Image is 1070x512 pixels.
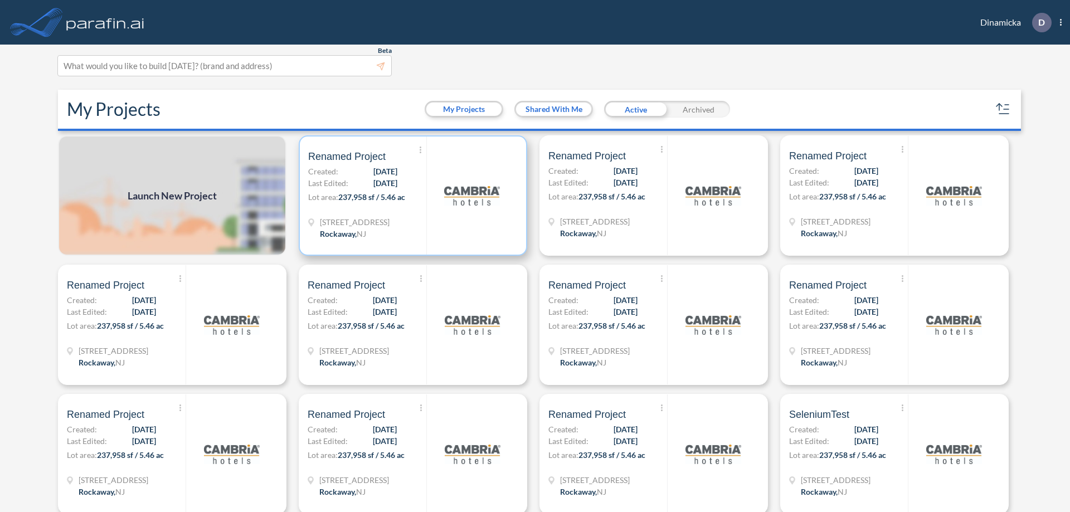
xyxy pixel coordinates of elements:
[373,165,397,177] span: [DATE]
[308,408,385,421] span: Renamed Project
[67,408,144,421] span: Renamed Project
[685,426,741,482] img: logo
[308,435,348,447] span: Last Edited:
[614,306,638,318] span: [DATE]
[685,168,741,223] img: logo
[597,358,606,367] span: NJ
[926,426,982,482] img: logo
[79,357,125,368] div: Rockaway, NJ
[445,426,500,482] img: logo
[926,297,982,353] img: logo
[357,229,366,238] span: NJ
[67,450,97,460] span: Lot area:
[115,358,125,367] span: NJ
[926,168,982,223] img: logo
[789,450,819,460] span: Lot area:
[373,177,397,189] span: [DATE]
[667,101,730,118] div: Archived
[614,165,638,177] span: [DATE]
[801,216,870,227] span: 321 Mt Hope Ave
[614,294,638,306] span: [DATE]
[854,435,878,447] span: [DATE]
[132,294,156,306] span: [DATE]
[789,192,819,201] span: Lot area:
[548,435,588,447] span: Last Edited:
[801,345,870,357] span: 321 Mt Hope Ave
[560,345,630,357] span: 321 Mt Hope Ave
[67,423,97,435] span: Created:
[320,216,390,228] span: 321 Mt Hope Ave
[79,487,115,496] span: Rockaway ,
[320,229,357,238] span: Rockaway ,
[319,487,356,496] span: Rockaway ,
[308,423,338,435] span: Created:
[319,486,366,498] div: Rockaway, NJ
[548,165,578,177] span: Created:
[516,103,591,116] button: Shared With Me
[58,135,286,256] a: Launch New Project
[132,306,156,318] span: [DATE]
[79,474,148,486] span: 321 Mt Hope Ave
[801,474,870,486] span: 321 Mt Hope Ave
[308,450,338,460] span: Lot area:
[67,99,160,120] h2: My Projects
[964,13,1062,32] div: Dinamicka
[338,450,405,460] span: 237,958 sf / 5.46 ac
[373,294,397,306] span: [DATE]
[373,306,397,318] span: [DATE]
[426,103,502,116] button: My Projects
[789,306,829,318] span: Last Edited:
[560,486,606,498] div: Rockaway, NJ
[204,426,260,482] img: logo
[128,188,217,203] span: Launch New Project
[308,165,338,177] span: Created:
[838,228,847,238] span: NJ
[67,435,107,447] span: Last Edited:
[308,294,338,306] span: Created:
[614,435,638,447] span: [DATE]
[320,228,366,240] div: Rockaway, NJ
[97,450,164,460] span: 237,958 sf / 5.46 ac
[338,192,405,202] span: 237,958 sf / 5.46 ac
[548,192,578,201] span: Lot area:
[548,279,626,292] span: Renamed Project
[614,177,638,188] span: [DATE]
[79,345,148,357] span: 321 Mt Hope Ave
[578,450,645,460] span: 237,958 sf / 5.46 ac
[994,100,1012,118] button: sort
[789,149,867,163] span: Renamed Project
[854,306,878,318] span: [DATE]
[801,227,847,239] div: Rockaway, NJ
[319,474,389,486] span: 321 Mt Hope Ave
[319,345,389,357] span: 321 Mt Hope Ave
[115,487,125,496] span: NJ
[548,408,626,421] span: Renamed Project
[789,435,829,447] span: Last Edited:
[560,487,597,496] span: Rockaway ,
[308,192,338,202] span: Lot area:
[801,228,838,238] span: Rockaway ,
[548,423,578,435] span: Created:
[356,358,366,367] span: NJ
[356,487,366,496] span: NJ
[614,423,638,435] span: [DATE]
[789,294,819,306] span: Created:
[67,279,144,292] span: Renamed Project
[801,358,838,367] span: Rockaway ,
[67,306,107,318] span: Last Edited:
[801,487,838,496] span: Rockaway ,
[373,423,397,435] span: [DATE]
[132,435,156,447] span: [DATE]
[560,228,597,238] span: Rockaway ,
[338,321,405,330] span: 237,958 sf / 5.46 ac
[789,177,829,188] span: Last Edited:
[79,358,115,367] span: Rockaway ,
[319,358,356,367] span: Rockaway ,
[548,149,626,163] span: Renamed Project
[578,192,645,201] span: 237,958 sf / 5.46 ac
[132,423,156,435] span: [DATE]
[578,321,645,330] span: 237,958 sf / 5.46 ac
[854,165,878,177] span: [DATE]
[67,294,97,306] span: Created:
[1038,17,1045,27] p: D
